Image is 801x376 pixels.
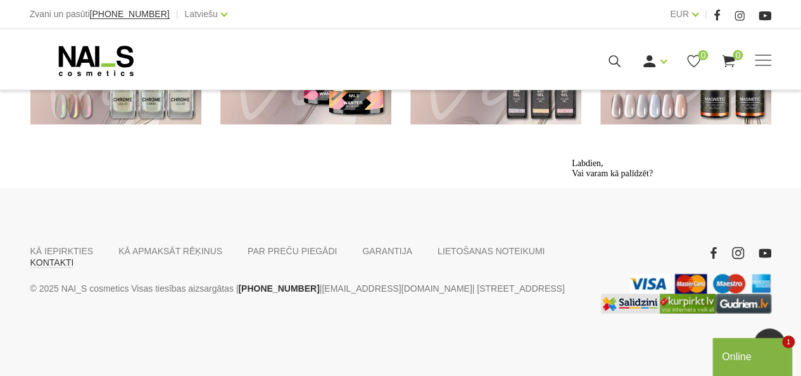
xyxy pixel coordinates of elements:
[185,6,218,22] a: Latviešu
[686,53,702,69] a: 0
[118,245,222,256] a: KĀ APMAKSĀT RĒĶINUS
[712,335,795,376] iframe: chat widget
[5,5,86,25] span: Labdien, Vai varam kā palīdzēt?
[698,50,708,60] span: 0
[248,245,337,256] a: PAR PREČU PIEGĀDI
[90,10,170,19] a: [PHONE_NUMBER]
[438,245,545,256] a: LIETOŠANAS NOTEIKUMI
[30,256,74,268] a: KONTAKTI
[30,245,94,256] a: KĀ IEPIRKTIES
[670,6,689,22] a: EUR
[176,6,179,22] span: |
[567,153,795,332] iframe: chat widget
[238,280,319,295] a: [PHONE_NUMBER]
[30,280,581,295] p: © 2025 NAI_S cosmetics Visas tiesības aizsargātas | | | [STREET_ADDRESS]
[362,245,412,256] a: GARANTIJA
[30,6,170,22] div: Zvani un pasūti
[5,5,233,25] div: Labdien,Vai varam kā palīdzēt?
[733,50,743,60] span: 0
[721,53,736,69] a: 0
[322,280,472,295] a: [EMAIL_ADDRESS][DOMAIN_NAME]
[705,6,707,22] span: |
